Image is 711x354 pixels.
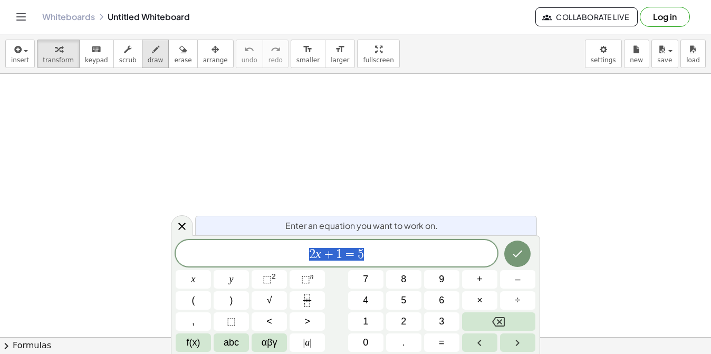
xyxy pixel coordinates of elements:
button: Toggle navigation [13,8,30,25]
span: new [630,56,643,64]
button: Less than [252,312,287,331]
span: | [303,337,305,348]
span: smaller [296,56,320,64]
span: 5 [358,248,364,261]
button: Divide [500,291,535,310]
button: Right arrow [500,333,535,352]
span: ( [192,293,195,308]
span: y [229,272,234,286]
button: draw [142,40,169,68]
button: format_sizesmaller [291,40,325,68]
button: Plus [462,270,497,289]
span: draw [148,56,164,64]
span: ÷ [515,293,521,308]
button: Alphabet [214,333,249,352]
span: √ [267,293,272,308]
button: arrange [197,40,234,68]
button: 2 [386,312,421,331]
button: Placeholder [214,312,249,331]
span: ) [230,293,233,308]
span: arrange [203,56,228,64]
button: Collaborate Live [535,7,638,26]
i: redo [271,43,281,56]
button: x [176,270,211,289]
span: load [686,56,700,64]
button: Functions [176,333,211,352]
span: 6 [439,293,444,308]
span: a [303,336,312,350]
button: Superscript [290,270,325,289]
button: format_sizelarger [325,40,355,68]
button: y [214,270,249,289]
button: 7 [348,270,383,289]
span: × [477,293,483,308]
span: save [657,56,672,64]
span: ⬚ [227,314,236,329]
button: load [680,40,706,68]
span: redo [268,56,283,64]
span: | [310,337,312,348]
button: 8 [386,270,421,289]
button: Backspace [462,312,535,331]
span: 1 [336,248,342,261]
span: – [515,272,520,286]
span: . [402,336,405,350]
i: format_size [335,43,345,56]
span: settings [591,56,616,64]
span: undo [242,56,257,64]
span: ⬚ [263,274,272,284]
button: settings [585,40,622,68]
span: Enter an equation you want to work on. [285,219,438,232]
button: keyboardkeypad [79,40,114,68]
button: 6 [424,291,459,310]
button: 9 [424,270,459,289]
button: Square root [252,291,287,310]
i: undo [244,43,254,56]
span: 3 [439,314,444,329]
button: fullscreen [357,40,399,68]
span: 7 [363,272,368,286]
button: Greek alphabet [252,333,287,352]
span: 8 [401,272,406,286]
span: 4 [363,293,368,308]
span: Collaborate Live [544,12,629,22]
button: undoundo [236,40,263,68]
var: x [315,247,321,261]
a: Whiteboards [42,12,95,22]
button: Minus [500,270,535,289]
button: Times [462,291,497,310]
span: + [477,272,483,286]
button: Greater than [290,312,325,331]
span: erase [174,56,191,64]
button: 4 [348,291,383,310]
sup: n [310,272,314,280]
button: scrub [113,40,142,68]
span: transform [43,56,74,64]
button: transform [37,40,80,68]
button: 3 [424,312,459,331]
span: < [266,314,272,329]
span: > [304,314,310,329]
span: , [192,314,195,329]
span: keypad [85,56,108,64]
span: + [321,248,337,261]
button: , [176,312,211,331]
button: 1 [348,312,383,331]
button: Done [504,241,531,267]
span: f(x) [187,336,200,350]
button: . [386,333,421,352]
span: 2 [309,248,315,261]
button: 0 [348,333,383,352]
button: Absolute value [290,333,325,352]
button: new [624,40,649,68]
sup: 2 [272,272,276,280]
button: Squared [252,270,287,289]
span: x [191,272,196,286]
button: ( [176,291,211,310]
button: Log in [640,7,690,27]
span: insert [11,56,29,64]
button: erase [168,40,197,68]
span: scrub [119,56,137,64]
span: ⬚ [301,274,310,284]
span: = [439,336,445,350]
